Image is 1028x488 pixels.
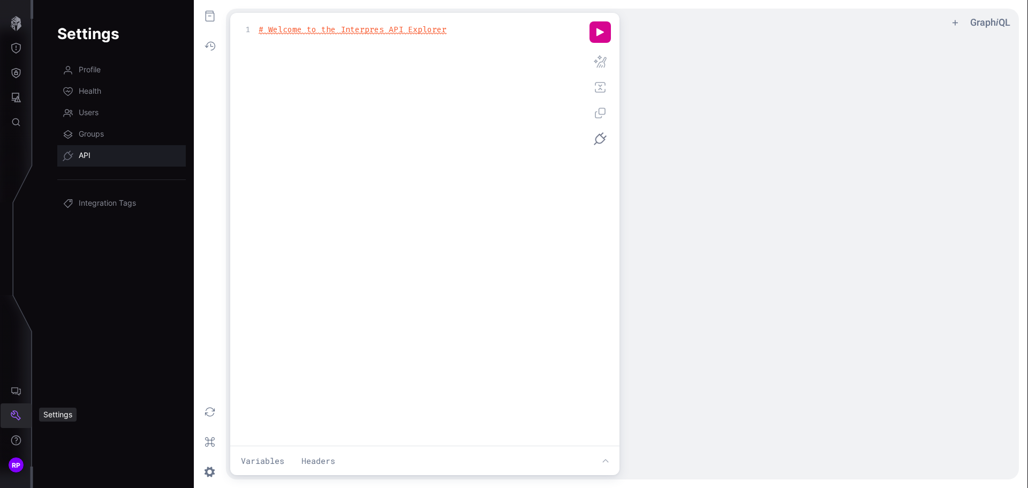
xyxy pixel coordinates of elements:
[589,21,611,43] button: Execute query (Ctrl-Enter)
[198,430,222,454] button: Open short keys dialog
[949,16,962,29] button: Add tab
[79,129,104,140] span: Groups
[589,77,611,98] button: Merge fragments into query (Shift-Ctrl-M)
[198,400,222,424] button: Re-fetch GraphQL schema
[12,460,21,471] span: RP
[198,34,222,58] button: Show History
[996,17,999,28] em: i
[79,65,101,76] span: Profile
[79,108,99,118] span: Users
[589,51,611,72] button: Prettify query (Shift-Ctrl-P)
[57,124,186,145] a: Groups
[295,451,342,471] button: Headers
[57,145,186,167] a: API
[79,151,90,161] span: API
[57,59,186,81] a: Profile
[239,24,250,36] div: 1
[57,102,186,124] a: Users
[79,198,136,209] span: Integration Tags
[57,193,186,214] a: Integration Tags
[57,81,186,102] a: Health
[589,21,611,437] div: Editor Commands
[57,24,1004,43] h1: Settings
[79,86,101,97] span: Health
[39,408,77,422] div: Settings
[1,453,32,477] button: RP
[230,13,619,446] section: Query Editor
[198,4,222,28] button: Show Documentation Explorer
[589,102,611,124] button: Copy query (Shift-Ctrl-C)
[226,16,239,29] ul: Select active operation
[259,24,447,35] span: # Welcome to the Interpres API Explorer
[198,460,222,484] button: Open settings dialog
[589,128,611,149] button: Select Endpoint
[596,451,615,471] button: Show editor tools
[626,36,1015,475] section: Result Window
[235,451,291,471] button: Variables
[970,17,1010,28] a: GraphiQL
